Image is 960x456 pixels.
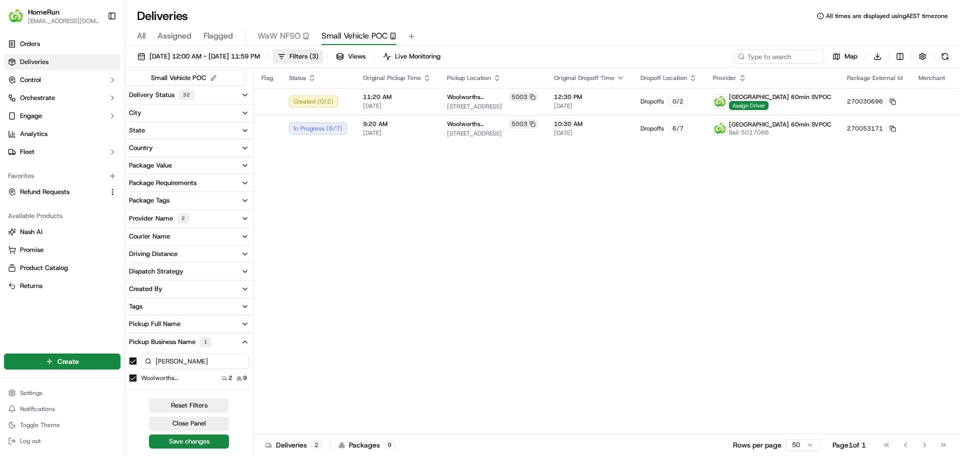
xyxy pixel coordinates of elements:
[713,74,736,82] span: Provider
[133,49,264,63] button: [DATE] 12:00 AM - [DATE] 11:59 PM
[668,124,688,133] div: 6 / 7
[94,145,160,155] span: API Documentation
[129,319,180,328] div: Pickup Full Name
[129,337,212,347] div: Pickup Business Name
[20,111,42,120] span: Engage
[554,74,614,82] span: Original Dropoff Time
[157,30,191,42] span: Assigned
[149,52,260,61] span: [DATE] 12:00 AM - [DATE] 11:59 PM
[844,52,857,61] span: Map
[125,174,253,191] button: Package Requirements
[20,145,76,155] span: Knowledge Base
[243,374,247,382] span: 9
[4,418,120,432] button: Toggle Theme
[28,7,59,17] button: HomeRun
[734,49,824,63] input: Type to search
[129,232,170,241] div: Courier Name
[20,57,48,66] span: Deliveries
[509,92,538,101] div: 5003
[640,97,664,105] span: Dropoffs
[265,440,322,450] div: Deliveries
[395,52,440,61] span: Live Monitoring
[20,39,40,48] span: Orders
[447,120,507,128] span: Woolworths [GEOGRAPHIC_DATA]
[20,93,55,102] span: Orchestrate
[129,108,141,117] div: City
[125,389,253,406] button: Pickup Address
[847,97,883,105] span: 270030696
[257,30,300,42] span: WaW NFSO
[384,440,395,449] div: 9
[668,97,688,106] div: 0 / 2
[4,386,120,400] button: Settings
[228,374,232,382] span: 2
[178,90,194,100] div: 32
[10,10,30,30] img: Nash
[640,74,687,82] span: Dropoff Location
[70,169,121,177] a: Powered byPylon
[261,74,273,82] span: Flag
[10,95,28,113] img: 1736555255976-a54dd68f-1ca7-489b-9aae-adbdc363a1c4
[137,8,188,24] h1: Deliveries
[8,245,116,254] a: Promise
[149,434,229,448] button: Save changes
[729,93,831,101] span: [GEOGRAPHIC_DATA] 60min SVPOC
[20,75,41,84] span: Control
[20,129,47,138] span: Analytics
[20,421,60,429] span: Toggle Theme
[4,90,120,106] button: Orchestrate
[20,147,34,156] span: Fleet
[129,161,172,170] div: Package Value
[273,49,323,63] button: Filters(3)
[20,263,68,272] span: Product Catalog
[125,139,253,156] button: Country
[4,168,120,184] div: Favorites
[8,227,116,236] a: Nash AI
[826,12,948,20] span: All times are displayed using AEST timezone
[348,52,365,61] span: Views
[321,30,387,42] span: Small Vehicle POC
[170,98,182,110] button: Start new chat
[554,93,624,101] span: 12:30 PM
[338,440,395,450] div: Packages
[28,17,99,25] button: [EMAIL_ADDRESS][DOMAIN_NAME]
[331,49,370,63] button: Views
[4,126,120,142] a: Analytics
[363,129,431,137] span: [DATE]
[151,72,219,83] div: Small Vehicle POC
[4,353,120,369] button: Create
[125,280,253,297] button: Created By
[4,54,120,70] a: Deliveries
[137,30,145,42] span: All
[177,213,189,223] div: 2
[129,126,145,135] div: State
[20,187,69,196] span: Refund Requests
[129,302,142,311] div: Tags
[26,64,180,75] input: Got a question? Start typing here...
[129,196,169,205] div: Package Tags
[10,146,18,154] div: 📗
[203,30,233,42] span: Flagged
[729,101,768,110] span: Assign Driver
[141,353,249,369] input: Pickup Business Name
[129,393,175,402] div: Pickup Address
[20,281,42,290] span: Returns
[733,440,781,450] p: Rows per page
[129,213,189,223] div: Provider Name
[129,90,194,100] div: Delivery Status
[125,209,253,227] button: Provider Name2
[125,228,253,245] button: Courier Name
[125,263,253,280] button: Dispatch Strategy
[125,104,253,121] button: City
[447,129,538,137] span: [STREET_ADDRESS]
[847,124,883,132] span: 270053171
[4,434,120,448] button: Log out
[509,119,538,128] div: 5003
[640,124,664,132] span: Dropoffs
[847,124,896,132] button: 270053171
[8,281,116,290] a: Returns
[4,260,120,276] button: Product Catalog
[713,95,726,108] img: ww.png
